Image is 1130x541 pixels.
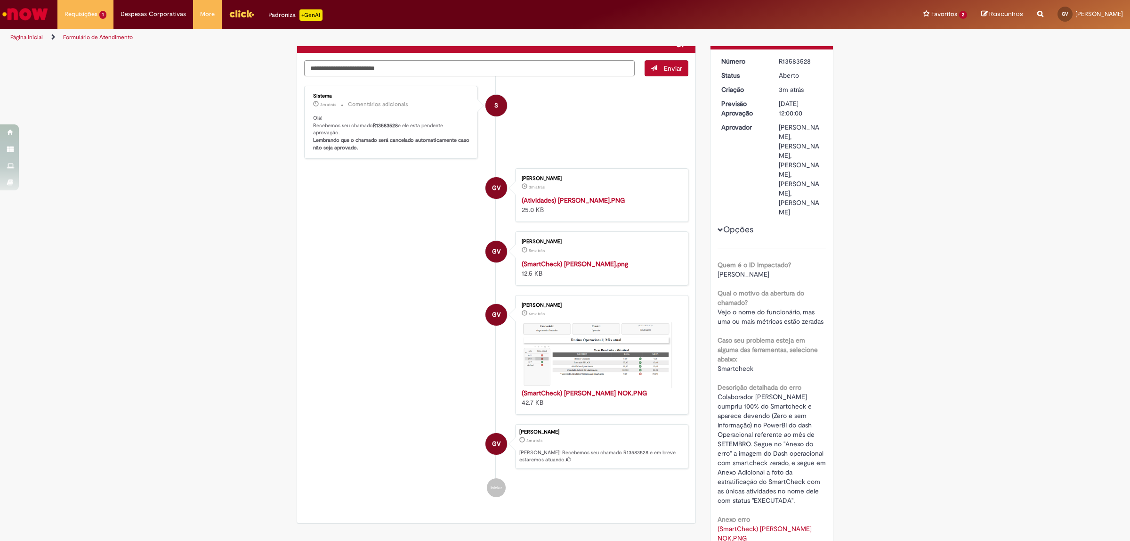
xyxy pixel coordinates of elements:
div: Guilherme Sabino da Silva Vieira [485,433,507,455]
dt: Número [714,57,772,66]
dt: Aprovador [714,123,772,132]
span: Requisições [65,9,97,19]
button: Enviar [645,60,688,76]
small: Comentários adicionais [348,100,408,108]
p: [PERSON_NAME]! Recebemos seu chamado R13583528 e em breve estaremos atuando. [519,449,683,464]
span: [PERSON_NAME] [1075,10,1123,18]
div: 12.5 KB [522,259,678,278]
span: S [494,94,498,117]
span: GV [492,177,500,199]
b: R13583528 [373,122,398,129]
b: Qual o motivo da abertura do chamado? [718,289,804,307]
textarea: Digite sua mensagem aqui... [304,60,635,76]
div: [PERSON_NAME] [522,303,678,308]
time: 30/09/2025 18:29:41 [529,184,545,190]
time: 30/09/2025 18:30:28 [320,102,336,107]
p: +GenAi [299,9,323,21]
span: GV [492,303,500,326]
p: Olá! Recebemos seu chamado e ele esta pendente aprovação. [313,115,470,152]
span: Smartcheck [718,364,753,373]
img: ServiceNow [1,5,49,24]
dt: Status [714,71,772,80]
div: [PERSON_NAME] [522,239,678,245]
li: Guilherme Sabino da Silva Vieira [304,424,688,469]
ul: Trilhas de página [7,29,746,46]
time: 30/09/2025 18:30:11 [779,85,804,94]
div: Guilherme Sabino da Silva Vieira [485,304,507,326]
div: Guilherme Sabino da Silva Vieira [485,177,507,199]
time: 30/09/2025 18:30:11 [526,438,542,443]
a: Formulário de Atendimento [63,33,133,41]
div: R13583528 [779,57,823,66]
div: [PERSON_NAME], [PERSON_NAME], [PERSON_NAME], [PERSON_NAME], [PERSON_NAME] [779,123,823,217]
ul: Histórico de tíquete [304,76,688,507]
div: 25.0 KB [522,196,678,214]
span: 2 [959,11,967,19]
span: 1 [99,11,106,19]
span: Vejo o nome do funcionário, mas uma ou mais métricas estão zeradas [718,308,823,326]
div: 30/09/2025 18:30:11 [779,85,823,94]
div: [PERSON_NAME] [522,176,678,181]
dt: Criação [714,85,772,94]
time: 30/09/2025 18:28:09 [529,248,545,254]
span: 3m atrás [320,102,336,107]
div: [DATE] 12:00:00 [779,99,823,118]
span: Colaborador [PERSON_NAME] cumpriu 100% do Smartcheck e aparece devendo (Zero e sem informação) no... [718,393,828,505]
time: 30/09/2025 18:27:23 [529,311,545,317]
h2: Dashboards de Rotina Operacional Supply Histórico de tíquete [304,38,445,46]
span: Despesas Corporativas [121,9,186,19]
span: 3m atrás [529,184,545,190]
div: Aberto [779,71,823,80]
a: (Atividades) [PERSON_NAME].PNG [522,196,625,205]
b: Caso seu problema esteja em alguma das ferramentas, selecione abaixo: [718,336,818,363]
span: GV [492,240,500,263]
span: More [200,9,215,19]
span: Rascunhos [989,9,1023,18]
a: (SmartCheck) [PERSON_NAME] NOK.PNG [522,389,647,397]
span: 5m atrás [529,248,545,254]
span: GV [492,433,500,455]
button: Adicionar anexos [676,36,688,48]
span: 6m atrás [529,311,545,317]
b: Quem é o ID Impactado? [718,261,791,269]
span: 3m atrás [526,438,542,443]
a: Rascunhos [981,10,1023,19]
b: Descrição detalhada do erro [718,383,801,392]
div: Sistema [313,93,470,99]
b: Anexo erro [718,515,750,524]
a: (SmartCheck) [PERSON_NAME].png [522,260,628,268]
span: GV [1062,11,1068,17]
div: Padroniza [268,9,323,21]
img: click_logo_yellow_360x200.png [229,7,254,21]
dt: Previsão Aprovação [714,99,772,118]
b: Lembrando que o chamado será cancelado automaticamente caso não seja aprovado. [313,137,471,151]
span: Enviar [664,64,682,73]
span: Favoritos [931,9,957,19]
span: 3m atrás [779,85,804,94]
div: [PERSON_NAME] [519,429,683,435]
a: Página inicial [10,33,43,41]
div: 42.7 KB [522,388,678,407]
span: [PERSON_NAME] [718,270,769,279]
div: Guilherme Sabino da Silva Vieira [485,241,507,262]
div: System [485,95,507,116]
